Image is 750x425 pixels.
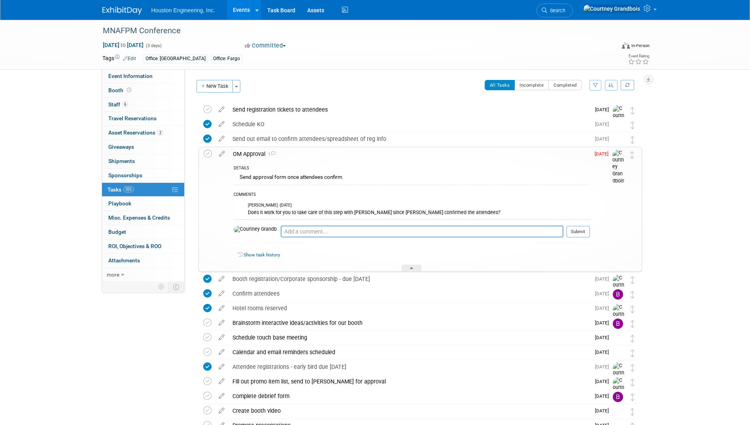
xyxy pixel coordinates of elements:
[229,302,590,315] div: Hotel rooms reserved
[215,305,229,312] a: edit
[229,287,590,300] div: Confirm attendees
[613,120,623,130] img: Heidi Joarnt
[215,290,229,297] a: edit
[631,364,635,372] i: Move task
[108,257,140,264] span: Attachments
[613,333,623,343] img: Heidi Joarnt
[108,115,157,121] span: Travel Reservations
[215,378,229,385] a: edit
[119,42,127,48] span: to
[595,349,613,355] span: [DATE]
[102,268,184,282] a: more
[215,363,229,370] a: edit
[613,275,625,309] img: Courtney Grandbois
[547,8,565,13] span: Search
[631,136,635,144] i: Move task
[621,80,634,90] a: Refresh
[595,379,613,384] span: [DATE]
[595,276,613,282] span: [DATE]
[595,107,613,112] span: [DATE]
[234,172,590,184] div: Send approval form once attendees confirm
[145,43,162,48] span: (3 days)
[613,377,625,412] img: Courtney Grandbois
[631,121,635,129] i: Move task
[631,393,635,401] i: Move task
[595,408,613,414] span: [DATE]
[229,345,590,359] div: Calendar and email reminders scheduled
[595,364,613,370] span: [DATE]
[631,349,635,357] i: Move task
[631,276,635,284] i: Move task
[108,129,163,136] span: Asset Reservations
[631,320,635,328] i: Move task
[108,144,134,150] span: Giveaways
[102,112,184,125] a: Travel Reservations
[595,320,613,326] span: [DATE]
[569,41,650,53] div: Event Format
[595,121,613,127] span: [DATE]
[108,158,135,164] span: Shipments
[244,252,280,258] a: Show task history
[613,105,625,140] img: Courtney Grandbois
[229,132,590,146] div: Send out email to confirm attendees/spreadsheet of reg info
[613,304,625,339] img: Courtney Grandbois
[102,225,184,239] a: Budget
[215,106,229,113] a: edit
[631,305,635,313] i: Move task
[108,186,134,193] span: Tasks
[229,118,590,131] div: Schedule KO
[229,147,590,161] div: OM Approval
[102,140,184,154] a: Giveaways
[595,136,613,142] span: [DATE]
[242,42,289,50] button: Committed
[583,4,640,13] img: Courtney Grandbois
[100,24,603,38] div: MNAFPM Conference
[613,319,623,329] img: Bret Zimmerman
[157,130,163,136] span: 2
[108,229,126,235] span: Budget
[234,226,277,233] img: Courtney Grandbois
[107,271,119,278] span: more
[108,87,133,93] span: Booth
[229,404,590,417] div: Create booth video
[631,291,635,298] i: Move task
[613,135,623,145] img: Heidi Joarnt
[102,54,136,63] td: Tags
[229,360,590,374] div: Attendee registrations - early bird due [DATE]
[102,211,184,225] a: Misc. Expenses & Credits
[108,243,161,249] span: ROI, Objectives & ROO
[215,150,229,157] a: edit
[234,165,590,172] div: DETAILS
[631,408,635,416] i: Move task
[229,316,590,330] div: Brainstorm interactive ideas/activities for our booth
[108,101,128,108] span: Staff
[537,4,573,17] a: Search
[102,83,184,97] a: Booth
[215,319,229,326] a: edit
[108,200,131,207] span: Playbook
[125,87,133,93] span: Booth not reserved yet
[102,183,184,197] a: Tasks35%
[612,150,624,184] img: Courtney Grandbois
[613,289,623,300] img: Bret Zimmerman
[628,54,649,58] div: Event Rating
[234,191,590,199] div: COMMENTS
[108,172,142,178] span: Sponsorships
[485,80,515,90] button: All Tasks
[102,154,184,168] a: Shipments
[215,407,229,414] a: edit
[108,214,170,221] span: Misc. Expenses & Credits
[211,55,242,63] div: Office: Fargo
[168,282,184,292] td: Toggle Event Tabs
[215,349,229,356] a: edit
[248,208,590,216] div: Does it work for you to take care of this step with [PERSON_NAME] since [PERSON_NAME] confirmed t...
[595,291,613,296] span: [DATE]
[215,393,229,400] a: edit
[215,135,229,142] a: edit
[229,272,590,286] div: Booth registration/Corporate sponsorship - due [DATE]
[613,392,623,402] img: Bret Zimmerman
[123,186,134,192] span: 35%
[215,275,229,283] a: edit
[123,56,136,61] a: Edit
[155,282,168,292] td: Personalize Event Tab Strip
